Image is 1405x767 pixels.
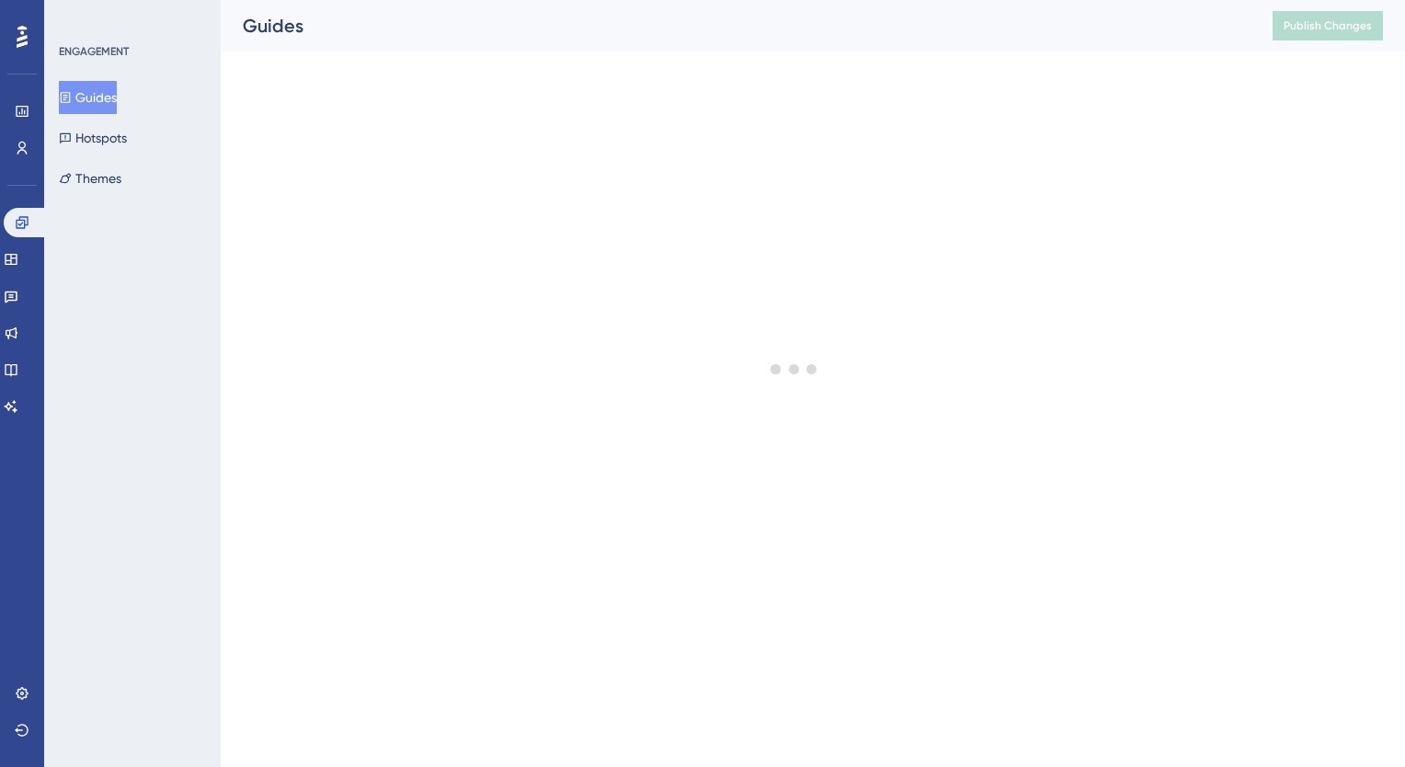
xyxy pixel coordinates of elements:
[1273,11,1383,40] button: Publish Changes
[59,162,121,195] button: Themes
[59,44,129,59] div: ENGAGEMENT
[59,121,127,155] button: Hotspots
[243,13,1227,39] div: Guides
[1284,18,1372,33] span: Publish Changes
[59,81,117,114] button: Guides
